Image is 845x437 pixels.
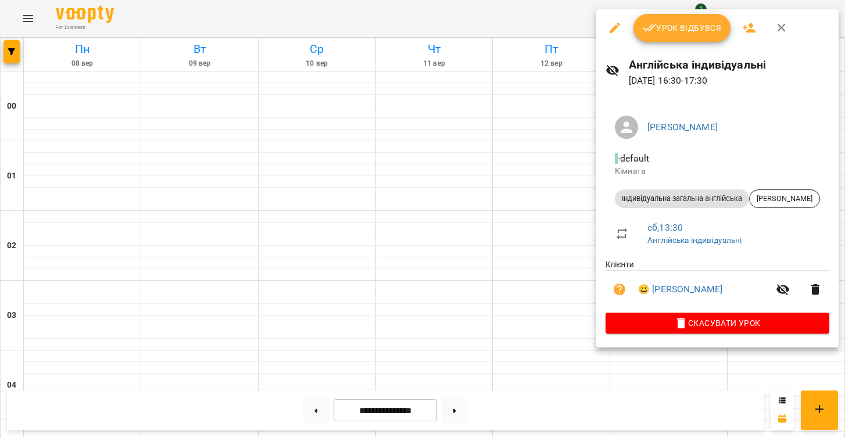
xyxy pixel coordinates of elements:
span: - default [615,153,651,164]
button: Скасувати Урок [606,313,829,334]
a: 😀 [PERSON_NAME] [638,282,722,296]
a: Англійська індивідуальні [647,235,742,245]
ul: Клієнти [606,259,829,313]
p: [DATE] 16:30 - 17:30 [629,74,829,88]
p: Кімната [615,166,820,177]
button: Візит ще не сплачено. Додати оплату? [606,275,633,303]
span: [PERSON_NAME] [750,194,819,204]
span: Урок відбувся [643,21,722,35]
a: сб , 13:30 [647,222,683,233]
div: [PERSON_NAME] [749,189,820,208]
a: [PERSON_NAME] [647,121,718,132]
span: Індивідуальна загальна англійська [615,194,749,204]
h6: Англійська індивідуальні [629,56,829,74]
span: Скасувати Урок [615,316,820,330]
button: Урок відбувся [633,14,731,42]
